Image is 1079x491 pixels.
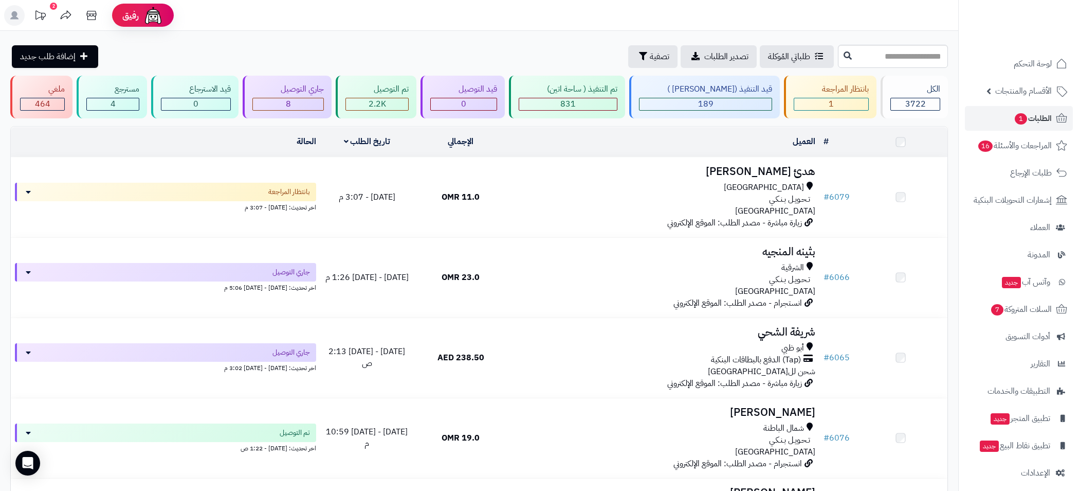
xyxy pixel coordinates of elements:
[628,45,678,68] button: تصفية
[519,83,617,95] div: تم التنفيذ ( ساحة اتين)
[824,191,850,203] a: #6079
[1005,329,1050,344] span: أدوات التسويق
[724,182,804,194] span: [GEOGRAPHIC_DATA]
[252,83,324,95] div: جاري التوصيل
[769,274,810,286] span: تـحـويـل بـنـكـي
[345,83,409,95] div: تم التوصيل
[1031,357,1050,371] span: التقارير
[326,426,408,450] span: [DATE] - [DATE] 10:59 م
[965,379,1073,404] a: التطبيقات والخدمات
[75,76,149,118] a: مسترجع 4
[369,98,386,110] span: 2.2K
[824,352,850,364] a: #6065
[161,83,231,95] div: قيد الاسترجاع
[241,76,334,118] a: جاري التوصيل 8
[111,98,116,110] span: 4
[193,98,198,110] span: 0
[768,50,810,63] span: طلباتي المُوكلة
[15,442,316,453] div: اخر تحديث: [DATE] - 1:22 ص
[149,76,241,118] a: قيد الاسترجاع 0
[965,161,1073,185] a: طلبات الإرجاع
[87,98,139,110] div: 4
[824,135,829,148] a: #
[1021,466,1050,480] span: الإعدادات
[681,45,757,68] a: تصدير الطلبات
[50,3,57,10] div: 2
[824,432,850,444] a: #6076
[1010,166,1052,180] span: طلبات الإرجاع
[15,451,40,476] div: Open Intercom Messenger
[280,428,310,438] span: تم التوصيل
[980,441,999,452] span: جديد
[35,98,50,110] span: 464
[979,439,1050,453] span: تطبيق نقاط البيع
[328,345,405,370] span: [DATE] - [DATE] 2:13 ص
[272,267,310,277] span: جاري التوصيل
[711,354,801,366] span: (Tap) الدفع بالبطاقات البنكية
[253,98,323,110] div: 8
[346,98,408,110] div: 2225
[1009,29,1069,50] img: logo-2.png
[965,433,1073,458] a: تطبيق نقاط البيعجديد
[965,51,1073,76] a: لوحة التحكم
[15,201,316,212] div: اخر تحديث: [DATE] - 3:07 م
[735,205,815,217] span: [GEOGRAPHIC_DATA]
[965,270,1073,294] a: وآتس آبجديد
[511,246,815,258] h3: بثينه المنجيه
[442,271,480,284] span: 23.0 OMR
[735,285,815,297] span: [GEOGRAPHIC_DATA]
[769,194,810,205] span: تـحـويـل بـنـكـي
[769,434,810,446] span: تـحـويـل بـنـكـي
[1002,277,1021,288] span: جديد
[965,106,1073,131] a: الطلبات1
[965,133,1073,158] a: المراجعات والأسئلة16
[995,84,1052,98] span: الأقسام والمنتجات
[268,187,310,197] span: بانتظار المراجعة
[781,342,804,354] span: أبو ظبي
[782,76,879,118] a: بانتظار المراجعة 1
[448,135,473,148] a: الإجمالي
[974,193,1052,207] span: إشعارات التحويلات البنكية
[987,384,1050,398] span: التطبيقات والخدمات
[344,135,391,148] a: تاريخ الطلب
[442,191,480,203] span: 11.0 OMR
[627,76,782,118] a: قيد التنفيذ ([PERSON_NAME] ) 189
[507,76,627,118] a: تم التنفيذ ( ساحة اتين) 831
[793,135,815,148] a: العميل
[437,352,484,364] span: 238.50 AED
[161,98,230,110] div: 0
[824,352,829,364] span: #
[673,297,802,309] span: انستجرام - مصدر الطلب: الموقع الإلكتروني
[560,98,576,110] span: 831
[430,83,497,95] div: قيد التوصيل
[965,242,1073,267] a: المدونة
[325,271,409,284] span: [DATE] - [DATE] 1:26 م
[781,262,804,274] span: الشرقية
[86,83,139,95] div: مسترجع
[286,98,291,110] span: 8
[431,98,497,110] div: 0
[824,191,829,203] span: #
[965,188,1073,213] a: إشعارات التحويلات البنكية
[1028,248,1050,262] span: المدونة
[20,50,76,63] span: إضافة طلب جديد
[978,141,993,152] span: 16
[965,406,1073,431] a: تطبيق المتجرجديد
[667,377,802,390] span: زيارة مباشرة - مصدر الطلب: الموقع الإلكتروني
[21,98,64,110] div: 464
[667,217,802,229] span: زيارة مباشرة - مصدر الطلب: الموقع الإلكتروني
[965,352,1073,376] a: التقارير
[824,271,829,284] span: #
[965,461,1073,485] a: الإعدادات
[20,83,65,95] div: ملغي
[1001,275,1050,289] span: وآتس آب
[8,76,75,118] a: ملغي 464
[829,98,834,110] span: 1
[905,98,926,110] span: 3722
[272,347,310,358] span: جاري التوصيل
[794,83,869,95] div: بانتظار المراجعة
[12,45,98,68] a: إضافة طلب جديد
[763,423,804,434] span: شمال الباطنة
[639,83,772,95] div: قيد التنفيذ ([PERSON_NAME] )
[15,362,316,373] div: اخر تحديث: [DATE] - [DATE] 3:02 م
